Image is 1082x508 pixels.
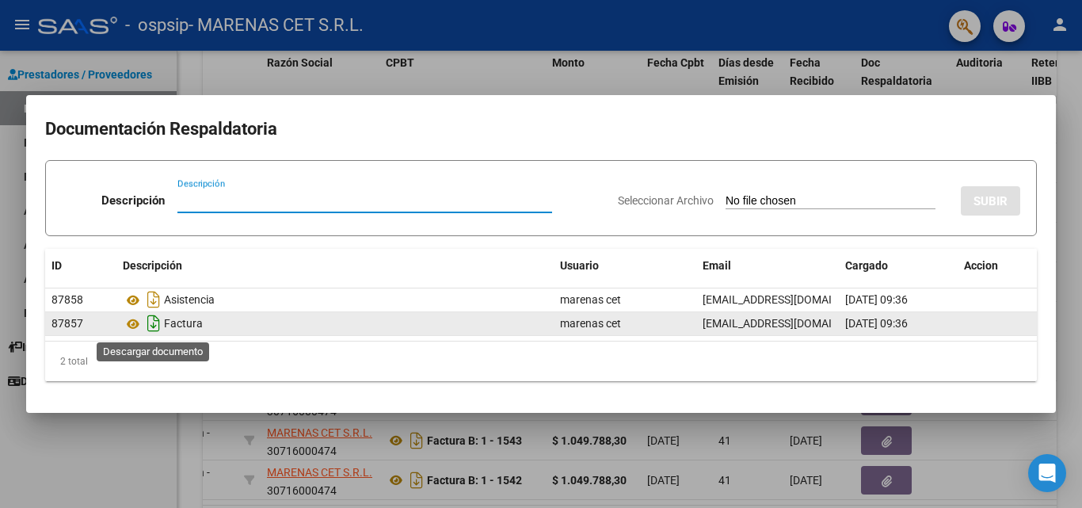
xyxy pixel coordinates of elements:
[618,194,714,207] span: Seleccionar Archivo
[123,311,547,336] div: Factura
[560,293,621,306] span: marenas cet
[123,259,182,272] span: Descripción
[45,114,1037,144] h2: Documentación Respaldatoria
[703,317,878,330] span: [EMAIL_ADDRESS][DOMAIN_NAME]
[973,194,1008,208] span: SUBIR
[839,249,958,283] datatable-header-cell: Cargado
[45,249,116,283] datatable-header-cell: ID
[961,186,1020,216] button: SUBIR
[703,259,731,272] span: Email
[703,293,878,306] span: [EMAIL_ADDRESS][DOMAIN_NAME]
[845,293,908,306] span: [DATE] 09:36
[1028,454,1066,492] div: Open Intercom Messenger
[116,249,554,283] datatable-header-cell: Descripción
[958,249,1037,283] datatable-header-cell: Accion
[845,259,888,272] span: Cargado
[554,249,696,283] datatable-header-cell: Usuario
[964,259,998,272] span: Accion
[560,317,621,330] span: marenas cet
[45,342,1037,381] div: 2 total
[51,259,62,272] span: ID
[696,249,839,283] datatable-header-cell: Email
[143,311,164,336] i: Descargar documento
[845,317,908,330] span: [DATE] 09:36
[101,192,165,210] p: Descripción
[51,317,83,330] span: 87857
[123,287,547,312] div: Asistencia
[560,259,599,272] span: Usuario
[143,287,164,312] i: Descargar documento
[51,293,83,306] span: 87858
